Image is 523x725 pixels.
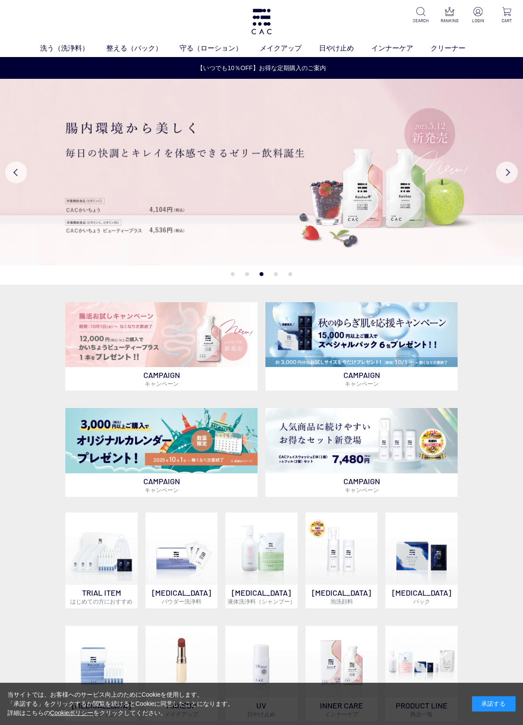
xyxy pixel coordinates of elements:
[65,302,258,368] img: 腸活お試しキャンペーン
[260,43,319,54] a: メイクアップ
[225,585,298,608] p: [MEDICAL_DATA]
[260,272,264,276] button: 3 of 5
[5,162,27,183] button: Previous
[265,473,458,497] p: CAMPAIGN
[65,302,258,391] a: 腸活お試しキャンペーン 腸活お試しキャンペーン CAMPAIGNキャンペーン
[65,585,138,608] p: TRIAL ITEM
[145,380,179,387] span: キャンペーン
[440,17,458,24] p: RANKING
[106,43,180,54] a: 整える（パック）
[496,162,518,183] button: Next
[411,7,430,24] a: SEARCH
[498,17,516,24] p: CART
[469,7,487,24] a: LOGIN
[319,43,371,54] a: 日やけ止め
[65,513,138,608] a: トライアルセット TRIAL ITEMはじめての方におすすめ
[146,513,218,608] a: [MEDICAL_DATA]パウダー洗浄料
[180,43,260,54] a: 守る（ローション）
[228,598,295,605] span: 液体洗浄料（シャンプー）
[306,626,378,722] a: インナーケア INNER CAREインナーケア
[498,7,516,24] a: CART
[385,513,458,608] a: [MEDICAL_DATA]パック
[265,408,458,473] img: フェイスウォッシュ＋レフィル2個セット
[371,43,431,54] a: インナーケア
[265,302,458,368] img: スペシャルパックお試しプレゼント
[0,64,523,73] a: 【いつでも10％OFF】お得な定期購入のご案内
[65,473,258,497] p: CAMPAIGN
[469,17,487,24] p: LOGIN
[40,43,106,54] a: 洗う（洗浄料）
[265,302,458,391] a: スペシャルパックお試しプレゼント スペシャルパックお試しプレゼント CAMPAIGNキャンペーン
[431,43,483,54] a: クリーナー
[162,598,201,605] span: パウダー洗浄料
[7,690,234,718] div: 当サイトでは、お客様へのサービス向上のためにCookieを使用します。 「承諾する」をクリックするか閲覧を続けるとCookieに同意したことになります。 詳細はこちらの をクリックしてください。
[345,380,379,387] span: キャンペーン
[385,626,458,722] a: PRODUCT LINE商品一覧
[250,9,273,34] img: logo
[231,272,235,276] button: 1 of 5
[413,598,430,605] span: パック
[274,272,278,276] button: 4 of 5
[306,513,378,585] img: 泡洗顔料
[289,272,292,276] button: 5 of 5
[65,367,258,391] p: CAMPAIGN
[65,408,258,497] a: カレンダープレゼント カレンダープレゼント CAMPAIGNキャンペーン
[306,626,378,698] img: インナーケア
[225,513,298,608] a: [MEDICAL_DATA]液体洗浄料（シャンプー）
[145,486,179,493] span: キャンペーン
[146,585,218,608] p: [MEDICAL_DATA]
[225,626,298,722] a: UV日やけ止め
[265,408,458,497] a: フェイスウォッシュ＋レフィル2個セット フェイスウォッシュ＋レフィル2個セット CAMPAIGNキャンペーン
[146,626,218,722] a: MAKEUPメイクアップ
[440,7,458,24] a: RANKING
[472,696,516,712] div: 承諾する
[65,513,138,585] img: トライアルセット
[245,272,249,276] button: 2 of 5
[265,367,458,391] p: CAMPAIGN
[306,585,378,608] p: [MEDICAL_DATA]
[65,408,258,473] img: カレンダープレゼント
[385,585,458,608] p: [MEDICAL_DATA]
[70,598,132,605] span: はじめての方におすすめ
[345,486,379,493] span: キャンペーン
[306,513,378,608] a: 泡洗顔料 [MEDICAL_DATA]泡洗顔料
[65,626,138,722] a: [MEDICAL_DATA]ローション
[50,709,94,716] a: Cookieポリシー
[411,17,430,24] p: SEARCH
[330,598,353,605] span: 泡洗顔料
